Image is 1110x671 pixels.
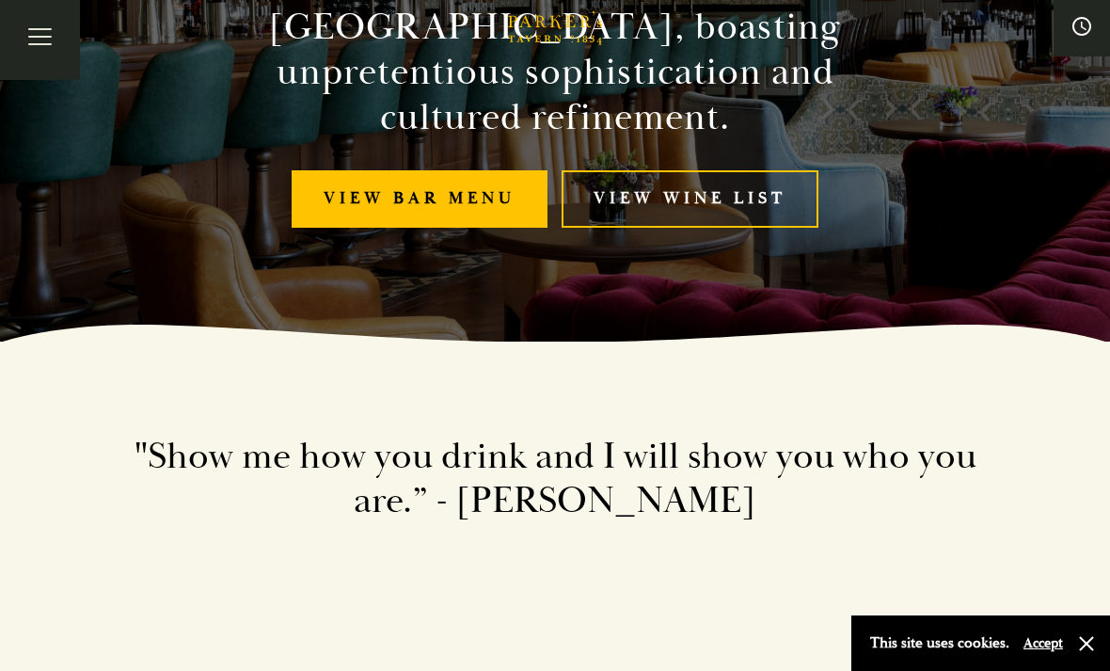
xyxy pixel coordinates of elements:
button: Close and accept [1077,634,1096,653]
button: Accept [1023,634,1063,652]
a: View bar menu [292,170,547,228]
h2: "Show me how you drink and I will show you who you are.” - [PERSON_NAME] [113,435,997,524]
p: This site uses cookies. [870,630,1009,657]
a: View Wine List [562,170,818,228]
